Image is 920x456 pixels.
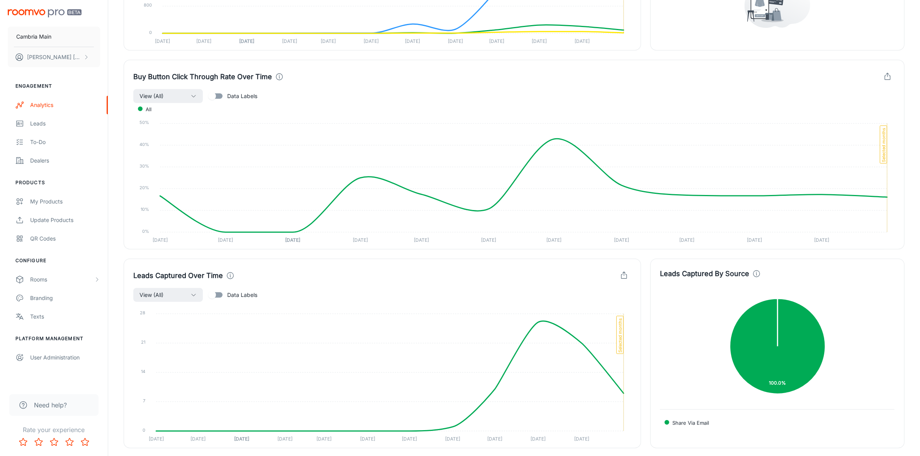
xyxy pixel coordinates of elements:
[139,92,163,101] span: View (All)
[446,436,461,442] tspan: [DATE]
[144,3,152,8] tspan: 800
[133,89,203,103] button: View (All)
[414,237,429,243] tspan: [DATE]
[197,39,212,44] tspan: [DATE]
[6,425,102,434] p: Rate your experience
[30,138,100,146] div: To-do
[34,400,67,410] span: Need help?
[575,39,590,44] tspan: [DATE]
[487,436,502,442] tspan: [DATE]
[405,39,420,44] tspan: [DATE]
[282,39,297,44] tspan: [DATE]
[142,229,149,234] tspan: 0%
[133,270,223,281] h4: Leads Captured Over Time
[139,163,149,169] tspan: 30%
[30,234,100,243] div: QR Codes
[141,369,145,374] tspan: 14
[364,39,379,44] tspan: [DATE]
[46,434,62,450] button: Rate 3 star
[481,237,496,243] tspan: [DATE]
[140,310,145,315] tspan: 28
[149,436,164,442] tspan: [DATE]
[360,436,375,442] tspan: [DATE]
[285,237,300,243] tspan: [DATE]
[153,237,168,243] tspan: [DATE]
[234,436,249,442] tspan: [DATE]
[31,434,46,450] button: Rate 2 star
[77,434,93,450] button: Rate 5 star
[614,237,629,243] tspan: [DATE]
[141,339,145,345] tspan: 21
[27,53,82,61] p: [PERSON_NAME] [PERSON_NAME]
[660,268,749,279] h4: Leads Captured By Source
[218,237,233,243] tspan: [DATE]
[321,39,336,44] tspan: [DATE]
[141,207,149,212] tspan: 10%
[139,142,149,147] tspan: 40%
[190,436,206,442] tspan: [DATE]
[489,39,504,44] tspan: [DATE]
[8,47,100,67] button: [PERSON_NAME] [PERSON_NAME]
[16,32,51,41] p: Cambria Main
[277,436,292,442] tspan: [DATE]
[143,398,145,403] tspan: 7
[30,197,100,206] div: My Products
[8,9,82,17] img: Roomvo PRO Beta
[30,312,100,321] div: Texts
[30,156,100,165] div: Dealers
[227,92,257,100] span: Data Labels
[15,434,31,450] button: Rate 1 star
[155,39,170,44] tspan: [DATE]
[667,419,709,426] span: Share via Email
[239,39,254,44] tspan: [DATE]
[139,120,149,125] tspan: 50%
[547,237,562,243] tspan: [DATE]
[353,237,368,243] tspan: [DATE]
[402,436,417,442] tspan: [DATE]
[679,237,694,243] tspan: [DATE]
[30,275,94,284] div: Rooms
[316,436,332,442] tspan: [DATE]
[139,185,149,190] tspan: 20%
[30,353,100,362] div: User Administration
[531,436,546,442] tspan: [DATE]
[30,294,100,302] div: Branding
[30,101,100,109] div: Analytics
[133,288,203,302] button: View (All)
[448,39,463,44] tspan: [DATE]
[149,30,152,35] tspan: 0
[814,237,829,243] tspan: [DATE]
[143,427,145,433] tspan: 0
[30,216,100,224] div: Update Products
[8,27,100,47] button: Cambria Main
[139,290,163,300] span: View (All)
[140,106,151,113] span: All
[133,71,272,82] h4: Buy Button Click Through Rate Over Time
[747,237,762,243] tspan: [DATE]
[62,434,77,450] button: Rate 4 star
[574,436,589,442] tspan: [DATE]
[30,119,100,128] div: Leads
[532,39,547,44] tspan: [DATE]
[227,291,257,299] span: Data Labels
